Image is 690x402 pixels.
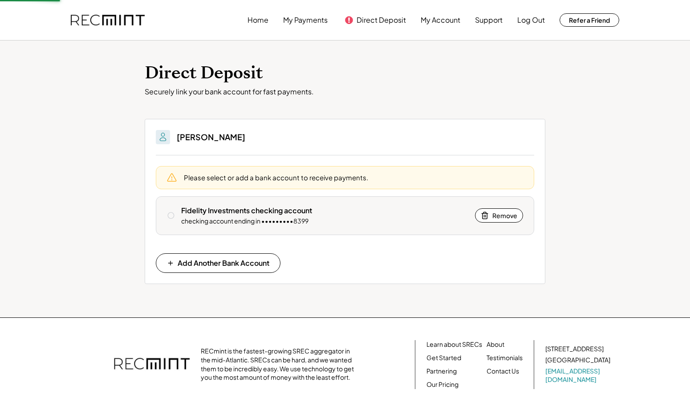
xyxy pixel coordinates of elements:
img: People.svg [158,132,168,142]
a: Learn about SRECs [426,340,482,349]
button: Log Out [517,11,545,29]
div: Securely link your bank account for fast payments. [145,87,545,97]
span: Remove [492,212,517,219]
a: Testimonials [487,353,523,362]
button: Support [475,11,503,29]
button: Direct Deposit [357,11,406,29]
div: [STREET_ADDRESS] [545,345,604,353]
span: Add Another Bank Account [178,260,269,267]
div: Fidelity Investments checking account [181,206,312,215]
div: RECmint is the fastest-growing SREC aggregator in the mid-Atlantic. SRECs can be hard, and we wan... [201,347,359,382]
div: checking account ending in •••••••••8399 [181,217,308,226]
a: About [487,340,504,349]
img: recmint-logotype%403x.png [71,15,145,26]
button: Add Another Bank Account [156,253,280,273]
button: Refer a Friend [560,13,619,27]
button: My Payments [283,11,328,29]
button: Home [248,11,268,29]
a: Partnering [426,367,457,376]
a: Contact Us [487,367,519,376]
button: Remove [475,208,523,223]
div: Please select or add a bank account to receive payments. [184,173,368,182]
button: My Account [421,11,460,29]
a: Our Pricing [426,380,459,389]
a: Get Started [426,353,461,362]
a: [EMAIL_ADDRESS][DOMAIN_NAME] [545,367,612,384]
h1: Direct Deposit [145,63,545,84]
div: [GEOGRAPHIC_DATA] [545,356,610,365]
img: recmint-logotype%403x.png [114,349,190,380]
h3: [PERSON_NAME] [177,132,245,142]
